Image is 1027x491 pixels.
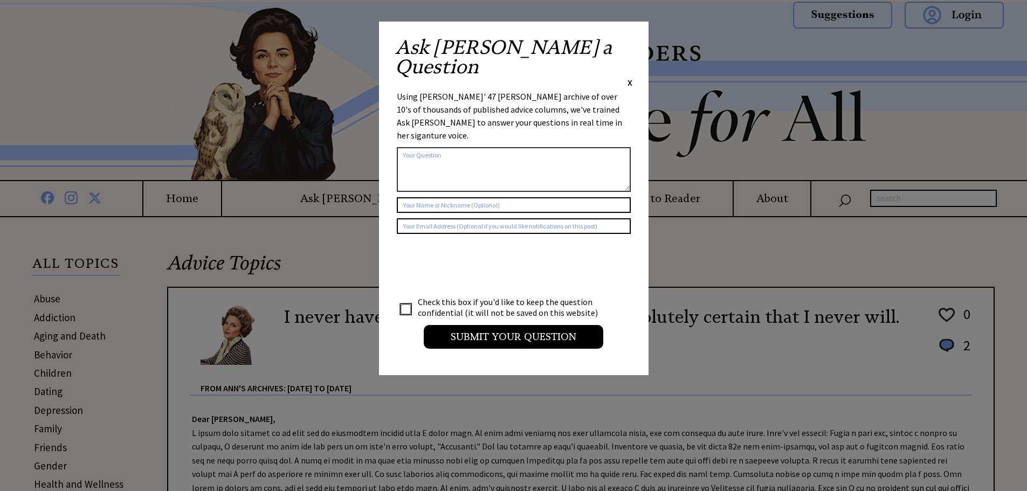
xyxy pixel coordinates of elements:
td: Check this box if you'd like to keep the question confidential (it will not be saved on this webs... [417,296,608,319]
input: Submit your Question [424,325,603,349]
input: Your Email Address (Optional if you would like notifications on this post) [397,218,631,234]
iframe: reCAPTCHA [397,245,561,287]
div: Using [PERSON_NAME]' 47 [PERSON_NAME] archive of over 10's of thousands of published advice colum... [397,90,631,142]
h2: Ask [PERSON_NAME] a Question [395,38,632,77]
span: X [628,77,632,88]
input: Your Name or Nickname (Optional) [397,197,631,213]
